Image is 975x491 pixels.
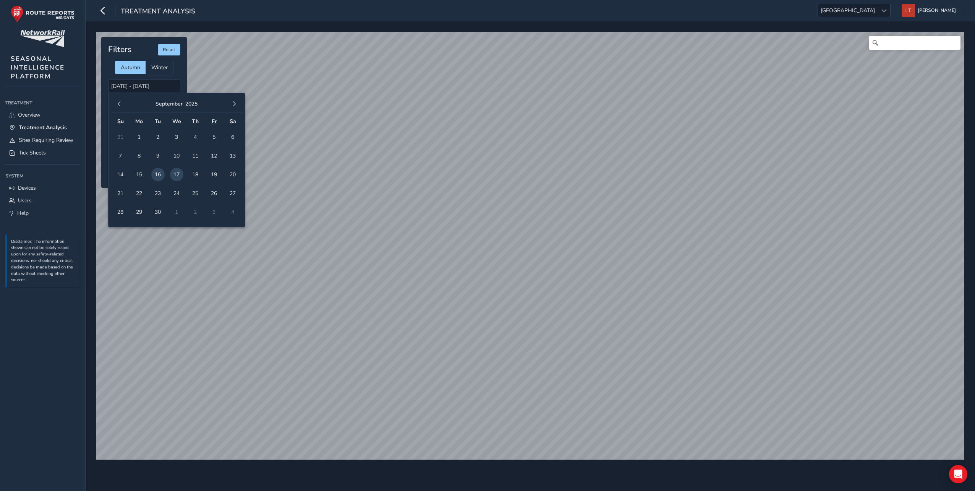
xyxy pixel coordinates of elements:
[5,194,80,207] a: Users
[170,130,183,144] span: 3
[155,118,161,125] span: Tu
[115,61,146,74] div: Autumn
[5,146,80,159] a: Tick Sheets
[114,205,127,219] span: 28
[5,170,80,182] div: System
[19,149,46,156] span: Tick Sheets
[226,130,240,144] span: 6
[133,187,146,200] span: 22
[189,187,202,200] span: 25
[5,121,80,134] a: Treatment Analysis
[207,149,221,163] span: 12
[189,168,202,181] span: 18
[207,187,221,200] span: 26
[170,149,183,163] span: 10
[19,137,73,144] span: Sites Requiring Review
[135,118,143,125] span: Mo
[189,130,202,144] span: 4
[189,149,202,163] span: 11
[11,54,65,81] span: SEASONAL INTELLIGENCE PLATFORM
[151,149,165,163] span: 9
[5,134,80,146] a: Sites Requiring Review
[158,44,180,55] button: Reset
[114,187,127,200] span: 21
[117,118,124,125] span: Su
[230,118,236,125] span: Sa
[18,197,32,204] span: Users
[918,4,956,17] span: [PERSON_NAME]
[18,111,40,119] span: Overview
[151,64,168,71] span: Winter
[133,149,146,163] span: 8
[11,5,75,23] img: rr logo
[151,130,165,144] span: 2
[170,168,183,181] span: 17
[108,45,131,54] h4: Filters
[949,465,967,483] div: Open Intercom Messenger
[11,239,76,284] p: Disclaimer: The information shown can not be solely relied upon for any safety-related decisions,...
[151,187,165,200] span: 23
[114,149,127,163] span: 7
[170,187,183,200] span: 24
[151,205,165,219] span: 30
[172,118,181,125] span: We
[902,4,915,17] img: diamond-layout
[133,130,146,144] span: 1
[133,205,146,219] span: 29
[212,118,217,125] span: Fr
[5,97,80,109] div: Treatment
[185,100,198,107] button: 2025
[5,182,80,194] a: Devices
[121,64,140,71] span: Autumn
[96,32,964,460] canvas: Map
[18,184,36,192] span: Devices
[207,168,221,181] span: 19
[20,30,65,47] img: customer logo
[192,118,199,125] span: Th
[19,124,67,131] span: Treatment Analysis
[869,36,960,50] input: Search
[5,207,80,219] a: Help
[146,61,173,74] div: Winter
[133,168,146,181] span: 15
[902,4,959,17] button: [PERSON_NAME]
[226,168,240,181] span: 20
[121,7,195,17] span: Treatment Analysis
[114,168,127,181] span: 14
[5,109,80,121] a: Overview
[17,210,29,217] span: Help
[818,4,878,17] span: [GEOGRAPHIC_DATA]
[155,100,183,107] button: September
[226,187,240,200] span: 27
[226,149,240,163] span: 13
[151,168,165,181] span: 16
[207,130,221,144] span: 5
